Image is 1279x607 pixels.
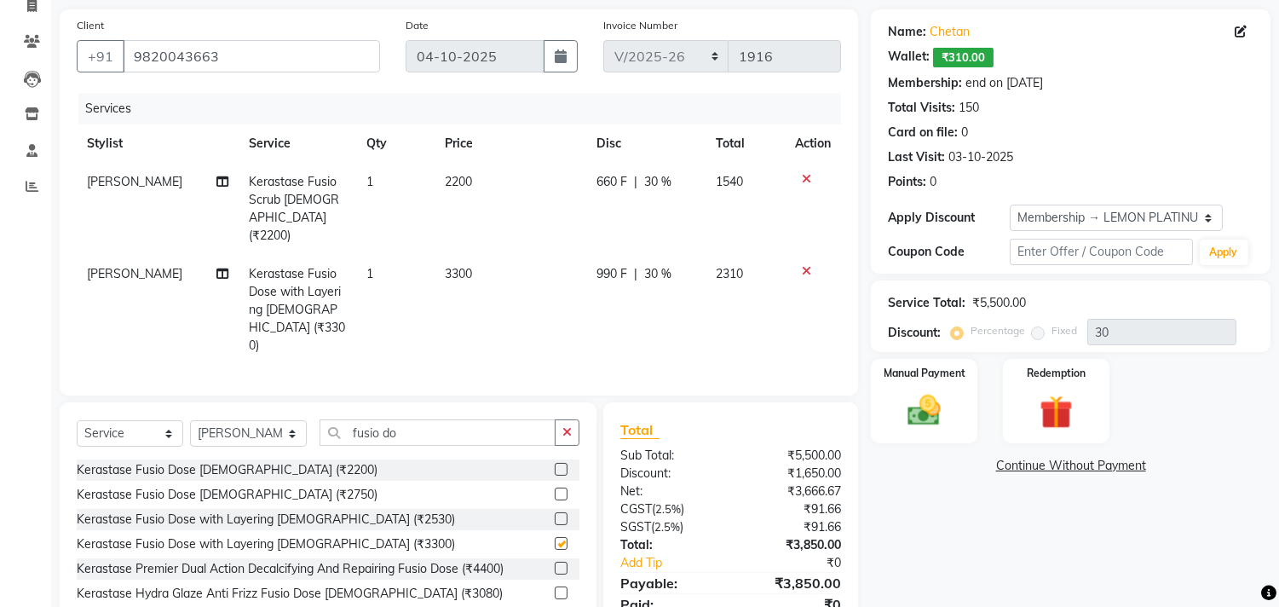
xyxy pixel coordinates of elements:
div: 0 [961,124,968,142]
th: Disc [586,124,706,163]
span: Kerastase Fusio Dose with Layering [DEMOGRAPHIC_DATA] (₹3300) [249,266,345,353]
div: Net: [608,483,731,500]
div: Payable: [608,573,731,593]
div: Discount: [608,465,731,483]
label: Percentage [971,323,1025,338]
div: Kerastase Premier Dual Action Decalcifying And Repairing Fusio Dose (₹4400) [77,560,504,578]
th: Action [785,124,841,163]
label: Fixed [1051,323,1077,338]
div: Last Visit: [888,148,945,166]
button: +91 [77,40,124,72]
th: Total [706,124,786,163]
div: ₹5,500.00 [972,294,1026,312]
div: ₹0 [752,554,855,572]
label: Invoice Number [603,18,677,33]
span: 3300 [445,266,472,281]
img: _gift.svg [1029,391,1083,433]
span: Total [620,421,660,439]
label: Date [406,18,429,33]
div: Wallet: [888,48,930,67]
div: end on [DATE] [965,74,1043,92]
input: Search or Scan [320,419,556,446]
div: 0 [930,173,936,191]
div: Kerastase Fusio Dose [DEMOGRAPHIC_DATA] (₹2200) [77,461,377,479]
div: ₹1,650.00 [731,465,855,483]
span: [PERSON_NAME] [87,266,182,281]
div: Name: [888,23,926,41]
a: Add Tip [608,554,752,572]
span: 2310 [716,266,743,281]
span: 2.5% [654,520,680,534]
div: Coupon Code [888,243,1010,261]
div: Service Total: [888,294,965,312]
th: Stylist [77,124,239,163]
div: Apply Discount [888,209,1010,227]
div: Points: [888,173,926,191]
div: ₹3,850.00 [731,573,855,593]
div: Kerastase Fusio Dose with Layering [DEMOGRAPHIC_DATA] (₹2530) [77,511,455,529]
div: Total Visits: [888,99,955,117]
span: 1540 [716,174,743,189]
div: Membership: [888,74,962,92]
span: SGST [620,519,651,535]
label: Manual Payment [884,366,965,381]
div: Kerastase Fusio Dose [DEMOGRAPHIC_DATA] (₹2750) [77,486,377,504]
div: ₹91.66 [731,518,855,536]
div: Discount: [888,324,941,342]
th: Service [239,124,356,163]
div: Kerastase Hydra Glaze Anti Frizz Fusio Dose [DEMOGRAPHIC_DATA] (₹3080) [77,585,503,603]
div: Card on file: [888,124,958,142]
a: Continue Without Payment [874,457,1267,475]
span: | [634,173,637,191]
div: Services [78,93,854,124]
span: 1 [366,174,373,189]
span: ₹310.00 [933,48,994,67]
span: 2200 [445,174,472,189]
input: Enter Offer / Coupon Code [1010,239,1192,265]
div: ₹91.66 [731,500,855,518]
div: Sub Total: [608,447,731,465]
div: 150 [959,99,979,117]
a: Chetan [930,23,970,41]
span: | [634,265,637,283]
th: Qty [356,124,435,163]
div: Kerastase Fusio Dose with Layering [DEMOGRAPHIC_DATA] (₹3300) [77,535,455,553]
span: 660 F [596,173,627,191]
span: [PERSON_NAME] [87,174,182,189]
img: _cash.svg [897,391,951,430]
div: ( ) [608,500,731,518]
span: 990 F [596,265,627,283]
span: 30 % [644,173,671,191]
button: Apply [1200,240,1248,265]
span: 1 [366,266,373,281]
th: Price [435,124,586,163]
label: Redemption [1027,366,1086,381]
div: 03-10-2025 [948,148,1013,166]
div: ₹3,666.67 [731,483,855,500]
div: Total: [608,536,731,554]
input: Search by Name/Mobile/Email/Code [123,40,380,72]
span: CGST [620,501,652,517]
div: ₹3,850.00 [731,536,855,554]
div: ₹5,500.00 [731,447,855,465]
label: Client [77,18,104,33]
span: 30 % [644,265,671,283]
span: Kerastase Fusio Scrub [DEMOGRAPHIC_DATA] (₹2200) [249,174,339,243]
div: ( ) [608,518,731,536]
span: 2.5% [655,502,681,516]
